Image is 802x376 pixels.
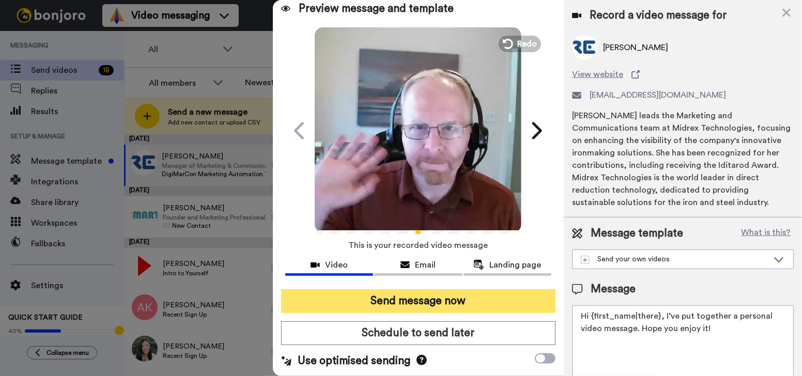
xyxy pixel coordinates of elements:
button: Schedule to send later [281,321,556,345]
span: Email [415,259,436,271]
span: [EMAIL_ADDRESS][DOMAIN_NAME] [590,89,726,101]
span: This is your recorded video message [348,234,488,257]
span: Landing page [489,259,541,271]
div: Send your own videos [581,254,768,264]
img: demo-template.svg [581,256,589,264]
div: [PERSON_NAME] leads the Marketing and Communications team at Midrex Technologies, focusing on enh... [572,109,794,209]
span: View website [572,68,623,81]
a: View website [572,68,794,81]
span: Message template [591,226,683,241]
button: Send message now [281,289,556,313]
span: Message [591,281,636,297]
span: Video [325,259,348,271]
button: What is this? [738,226,794,241]
span: Use optimised sending [298,353,410,369]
